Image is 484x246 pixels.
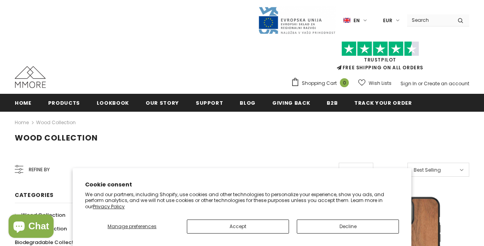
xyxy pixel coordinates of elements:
label: Items per page [296,166,333,174]
span: 0 [340,78,349,87]
img: MMORE Cases [15,66,46,88]
span: Lookbook [97,99,129,107]
a: Blog [240,94,256,111]
a: Home [15,94,31,111]
a: Wish Lists [358,76,392,90]
span: support [196,99,223,107]
a: B2B [327,94,338,111]
h2: Cookie consent [85,181,399,189]
a: support [196,94,223,111]
span: Wood Collection [15,132,98,143]
button: Manage preferences [85,220,179,234]
a: Javni Razpis [258,17,336,23]
a: Our Story [146,94,179,111]
img: Trust Pilot Stars [341,41,419,56]
span: Best Selling [414,166,441,174]
span: Biodegradable Collection [15,239,82,246]
span: Giving back [272,99,310,107]
a: Sign In [400,80,417,87]
a: Lookbook [97,94,129,111]
label: Sort by [385,166,402,174]
span: Our Story [146,99,179,107]
img: i-lang-1.png [343,17,350,24]
span: B2B [327,99,338,107]
input: Search Site [407,14,452,26]
a: Wood Collection [36,119,76,126]
a: Trustpilot [364,56,396,63]
a: Track your order [354,94,412,111]
img: Javni Razpis [258,6,336,35]
span: Wood Collection [21,211,65,219]
button: Accept [187,220,289,234]
span: Manage preferences [108,223,157,230]
span: Refine by [29,165,50,174]
span: Blog [240,99,256,107]
span: Wish Lists [369,79,392,87]
span: FREE SHIPPING ON ALL ORDERS [291,45,469,71]
button: Decline [297,220,399,234]
span: Home [15,99,31,107]
span: 12 [345,166,349,174]
a: Products [48,94,80,111]
span: Categories [15,191,54,199]
inbox-online-store-chat: Shopify online store chat [6,214,56,240]
span: en [353,17,360,25]
a: Shopping Cart 0 [291,77,353,89]
p: We and our partners, including Shopify, use cookies and other technologies to personalize your ex... [85,192,399,210]
a: Privacy Policy [93,203,125,210]
a: Wood Collection [15,208,65,222]
span: EUR [383,17,392,25]
span: or [418,80,423,87]
span: Products [48,99,80,107]
span: Track your order [354,99,412,107]
a: Giving back [272,94,310,111]
a: Create an account [424,80,469,87]
span: Shopping Cart [302,79,337,87]
a: Home [15,118,29,127]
